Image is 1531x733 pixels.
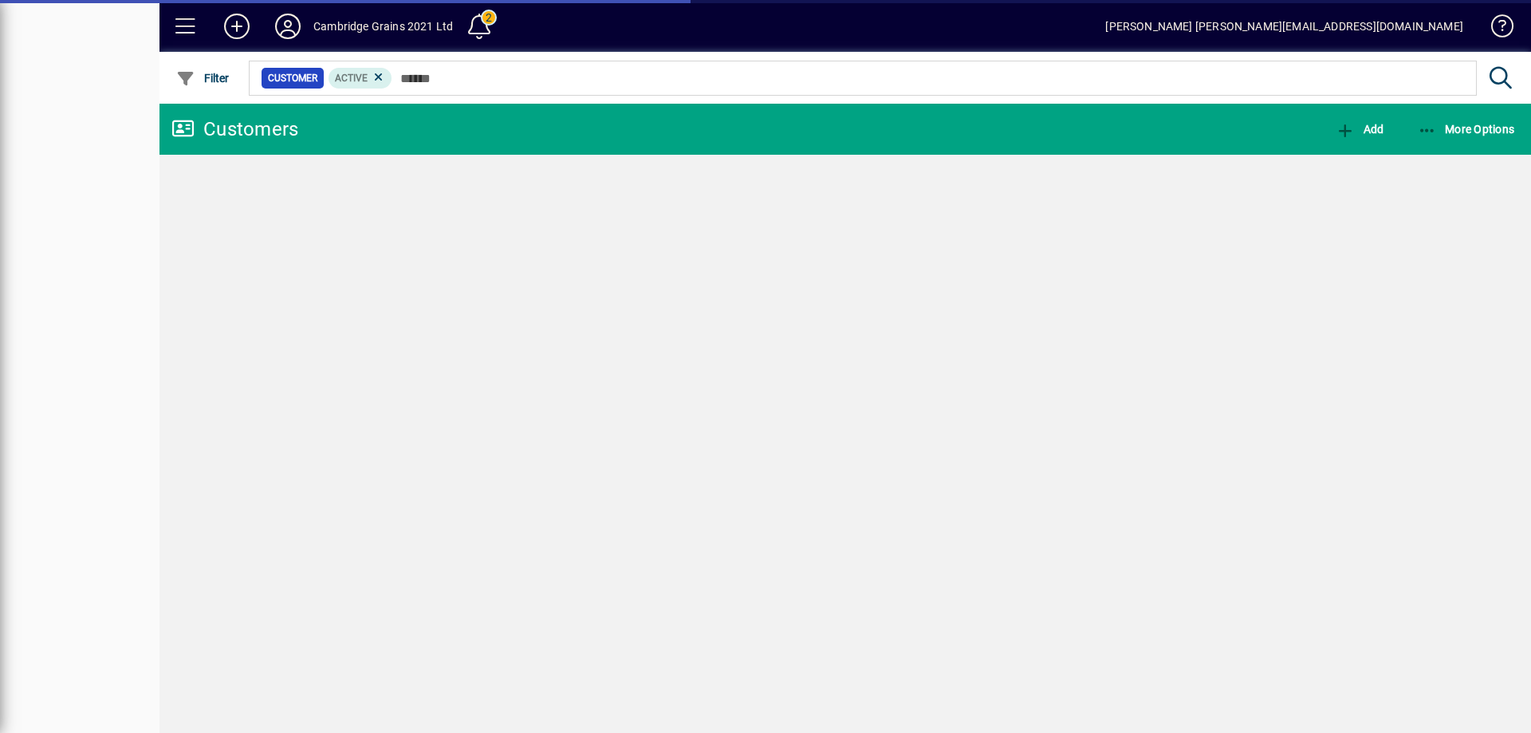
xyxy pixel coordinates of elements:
div: Customers [171,116,298,142]
button: Add [211,12,262,41]
button: Profile [262,12,313,41]
div: [PERSON_NAME] [PERSON_NAME][EMAIL_ADDRESS][DOMAIN_NAME] [1105,14,1463,39]
mat-chip: Activation Status: Active [329,68,392,89]
button: Add [1332,115,1387,144]
div: Cambridge Grains 2021 Ltd [313,14,453,39]
button: More Options [1414,115,1519,144]
span: Customer [268,70,317,86]
span: Filter [176,72,230,85]
span: Add [1336,123,1383,136]
button: Filter [172,64,234,93]
span: Active [335,73,368,84]
span: More Options [1418,123,1515,136]
a: Knowledge Base [1479,3,1511,55]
